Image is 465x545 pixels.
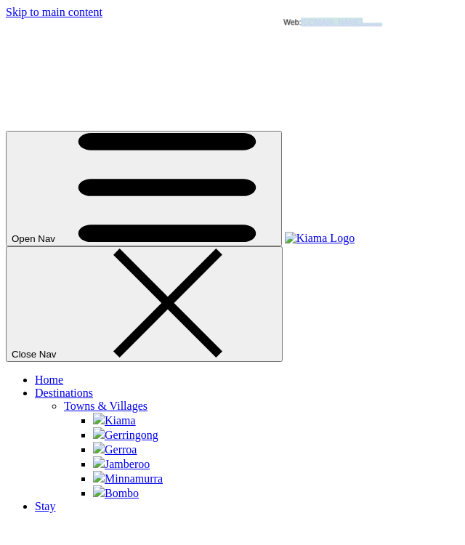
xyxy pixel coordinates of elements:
a: Skip to main content [6,6,102,18]
span: Jamberoo [105,458,150,470]
img: Kiama Logo [285,232,355,245]
span: Gerroa [105,443,137,456]
img: Kiama-Pool-and-coast-view-300x192.jpg [93,413,105,424]
span: Kiama [105,414,136,427]
span: Gerringong [105,429,158,441]
span: Towns & Villages [64,400,147,412]
img: Phil-Winterton-Kiama-Region-300x144.jpg [93,456,105,468]
img: Dee-Kramer-Photo-e1565326503423-300x172.jpg [93,442,105,453]
span: Close Nav [12,349,56,360]
span: Home [35,374,63,386]
span: Open Nav [12,233,55,244]
span: Bombo [105,487,139,499]
img: Gerringong-Coast-2-300x168.jpg [93,427,105,439]
img: Ian-Hollis-Photo-e1565048970393-300x138.jpg [93,485,105,497]
span: Stay [35,500,55,512]
span: Minnamurra [105,472,163,485]
img: Enjoying-the-view-on-the-Minumurra-Coastal-Walk-e1564723834911-300x108.jpg [93,471,105,483]
span: Destinations [35,387,93,399]
button: Open Nav [6,131,282,246]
